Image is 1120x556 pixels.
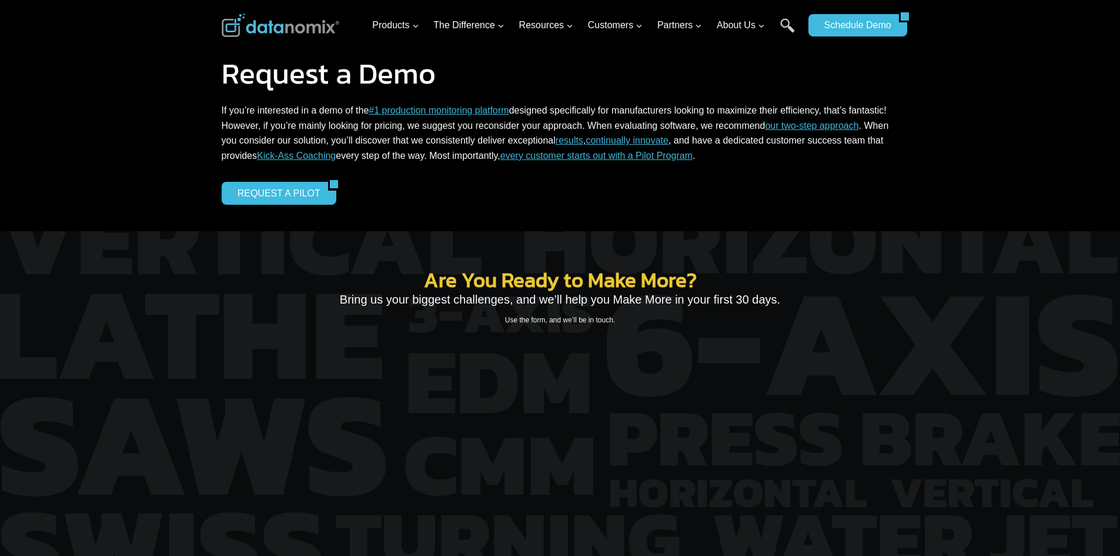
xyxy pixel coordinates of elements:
span: Partners [657,18,702,33]
p: Use the form, and we’ll be in touch. [296,315,825,326]
a: continually innovate [586,135,668,145]
span: Customers [588,18,643,33]
p: If you’re interested in a demo of the designed specifically for manufacturers looking to maximize... [222,103,899,163]
h2: Are You Ready to Make More? [296,269,825,290]
a: Search [780,18,795,45]
a: Kick-Ass Coaching [257,151,336,161]
a: REQUEST A PILOT [222,182,328,204]
img: Datanomix [222,14,339,37]
span: The Difference [433,18,504,33]
nav: Primary Navigation [367,6,803,45]
a: Schedule Demo [808,14,899,36]
span: Resources [519,18,573,33]
p: Bring us your biggest challenges, and we’ll help you Make More in your first 30 days. [296,290,825,309]
span: About Us [717,18,765,33]
a: our two-step approach [765,121,858,131]
a: every customer starts out with a Pilot Program [500,151,693,161]
a: results [556,135,583,145]
span: Products [372,18,419,33]
a: #1 production monitoring platform [369,105,509,115]
h1: Request a Demo [222,59,899,88]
